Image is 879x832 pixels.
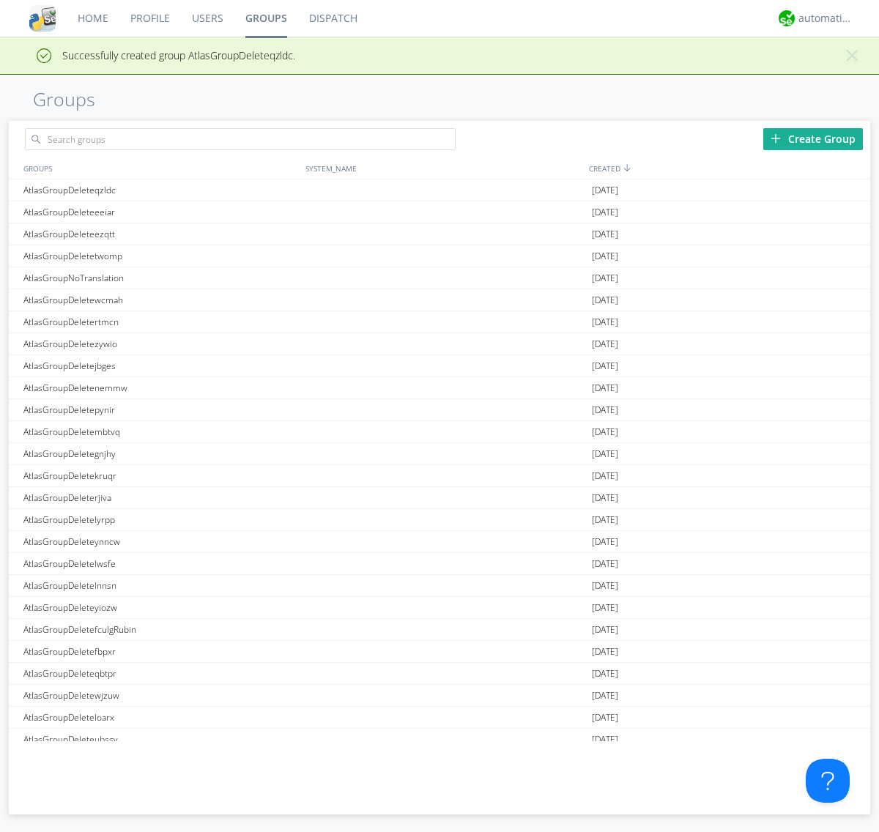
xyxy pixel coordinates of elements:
[592,201,618,223] span: [DATE]
[592,597,618,619] span: [DATE]
[20,399,302,420] div: AtlasGroupDeletepynir
[20,355,302,376] div: AtlasGroupDeletejbges
[29,5,56,31] img: cddb5a64eb264b2086981ab96f4c1ba7
[20,597,302,618] div: AtlasGroupDeleteyiozw
[592,355,618,377] span: [DATE]
[9,421,870,443] a: AtlasGroupDeletembtvq[DATE]
[20,663,302,684] div: AtlasGroupDeleteqbtpr
[9,267,870,289] a: AtlasGroupNoTranslation[DATE]
[771,133,781,144] img: plus.svg
[592,333,618,355] span: [DATE]
[20,223,302,245] div: AtlasGroupDeleteezqtt
[9,685,870,707] a: AtlasGroupDeletewjzuw[DATE]
[9,443,870,465] a: AtlasGroupDeletegnjhy[DATE]
[9,619,870,641] a: AtlasGroupDeletefculgRubin[DATE]
[11,48,295,62] span: Successfully created group AtlasGroupDeleteqzldc.
[592,663,618,685] span: [DATE]
[592,575,618,597] span: [DATE]
[20,245,302,267] div: AtlasGroupDeletetwomp
[806,759,850,803] iframe: Toggle Customer Support
[9,641,870,663] a: AtlasGroupDeletefbpxr[DATE]
[9,289,870,311] a: AtlasGroupDeletewcmah[DATE]
[592,179,618,201] span: [DATE]
[592,465,618,487] span: [DATE]
[592,223,618,245] span: [DATE]
[592,311,618,333] span: [DATE]
[779,10,795,26] img: d2d01cd9b4174d08988066c6d424eccd
[585,157,870,179] div: CREATED
[592,267,618,289] span: [DATE]
[9,553,870,575] a: AtlasGroupDeletelwsfe[DATE]
[20,443,302,464] div: AtlasGroupDeletegnjhy
[9,245,870,267] a: AtlasGroupDeletetwomp[DATE]
[592,641,618,663] span: [DATE]
[592,685,618,707] span: [DATE]
[9,179,870,201] a: AtlasGroupDeleteqzldc[DATE]
[20,487,302,508] div: AtlasGroupDeleterjiva
[20,685,302,706] div: AtlasGroupDeletewjzuw
[592,377,618,399] span: [DATE]
[592,443,618,465] span: [DATE]
[20,707,302,728] div: AtlasGroupDeleteloarx
[592,553,618,575] span: [DATE]
[9,399,870,421] a: AtlasGroupDeletepynir[DATE]
[20,289,302,311] div: AtlasGroupDeletewcmah
[20,377,302,398] div: AtlasGroupDeletenemmw
[9,509,870,531] a: AtlasGroupDeletelyrpp[DATE]
[9,355,870,377] a: AtlasGroupDeletejbges[DATE]
[592,399,618,421] span: [DATE]
[9,663,870,685] a: AtlasGroupDeleteqbtpr[DATE]
[20,531,302,552] div: AtlasGroupDeleteynncw
[9,487,870,509] a: AtlasGroupDeleterjiva[DATE]
[9,333,870,355] a: AtlasGroupDeletezywio[DATE]
[9,707,870,729] a: AtlasGroupDeleteloarx[DATE]
[592,289,618,311] span: [DATE]
[20,553,302,574] div: AtlasGroupDeletelwsfe
[20,509,302,530] div: AtlasGroupDeletelyrpp
[9,531,870,553] a: AtlasGroupDeleteynncw[DATE]
[592,531,618,553] span: [DATE]
[20,575,302,596] div: AtlasGroupDeletelnnsn
[592,245,618,267] span: [DATE]
[592,619,618,641] span: [DATE]
[798,11,853,26] div: automation+atlas
[20,157,298,179] div: GROUPS
[20,333,302,354] div: AtlasGroupDeletezywio
[763,128,863,150] div: Create Group
[9,223,870,245] a: AtlasGroupDeleteezqtt[DATE]
[20,421,302,442] div: AtlasGroupDeletembtvq
[25,128,456,150] input: Search groups
[592,487,618,509] span: [DATE]
[9,465,870,487] a: AtlasGroupDeletekruqr[DATE]
[20,619,302,640] div: AtlasGroupDeletefculgRubin
[20,311,302,333] div: AtlasGroupDeletertmcn
[9,575,870,597] a: AtlasGroupDeletelnnsn[DATE]
[20,267,302,289] div: AtlasGroupNoTranslation
[302,157,585,179] div: SYSTEM_NAME
[20,179,302,201] div: AtlasGroupDeleteqzldc
[9,311,870,333] a: AtlasGroupDeletertmcn[DATE]
[592,729,618,751] span: [DATE]
[9,377,870,399] a: AtlasGroupDeletenemmw[DATE]
[9,201,870,223] a: AtlasGroupDeleteeeiar[DATE]
[592,707,618,729] span: [DATE]
[20,465,302,486] div: AtlasGroupDeletekruqr
[9,597,870,619] a: AtlasGroupDeleteyiozw[DATE]
[20,729,302,750] div: AtlasGroupDeleteubssy
[592,421,618,443] span: [DATE]
[20,641,302,662] div: AtlasGroupDeletefbpxr
[9,729,870,751] a: AtlasGroupDeleteubssy[DATE]
[20,201,302,223] div: AtlasGroupDeleteeeiar
[592,509,618,531] span: [DATE]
